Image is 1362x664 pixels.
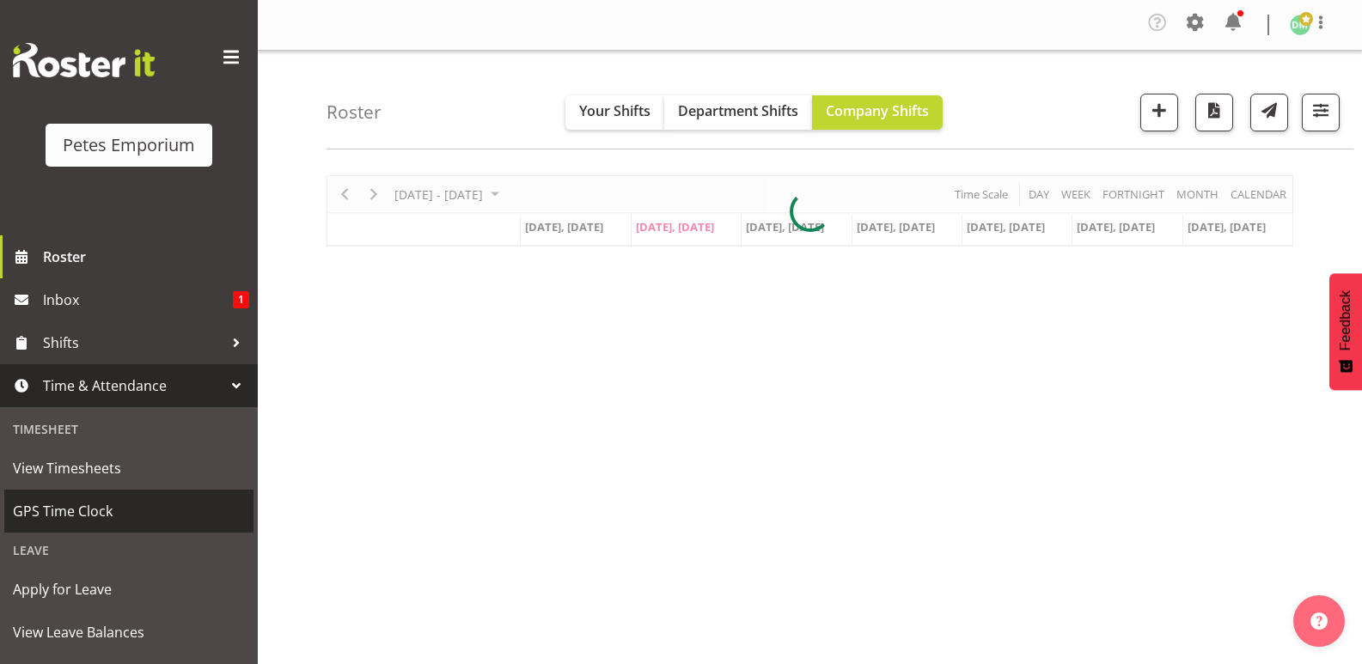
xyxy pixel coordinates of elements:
[13,43,155,77] img: Rosterit website logo
[812,95,943,130] button: Company Shifts
[1290,15,1310,35] img: david-mcauley697.jpg
[1140,94,1178,131] button: Add a new shift
[13,455,245,481] span: View Timesheets
[4,611,253,654] a: View Leave Balances
[1310,612,1328,630] img: help-xxl-2.png
[4,533,253,568] div: Leave
[1329,273,1362,390] button: Feedback - Show survey
[43,373,223,399] span: Time & Attendance
[1195,94,1233,131] button: Download a PDF of the roster according to the set date range.
[1302,94,1340,131] button: Filter Shifts
[233,291,249,308] span: 1
[678,101,798,120] span: Department Shifts
[327,102,382,122] h4: Roster
[579,101,650,120] span: Your Shifts
[4,447,253,490] a: View Timesheets
[826,101,929,120] span: Company Shifts
[1250,94,1288,131] button: Send a list of all shifts for the selected filtered period to all rostered employees.
[43,244,249,270] span: Roster
[13,619,245,645] span: View Leave Balances
[63,132,195,158] div: Petes Emporium
[43,330,223,356] span: Shifts
[13,498,245,524] span: GPS Time Clock
[565,95,664,130] button: Your Shifts
[4,411,253,447] div: Timesheet
[43,287,233,313] span: Inbox
[4,490,253,533] a: GPS Time Clock
[664,95,812,130] button: Department Shifts
[4,568,253,611] a: Apply for Leave
[13,576,245,602] span: Apply for Leave
[1338,290,1353,350] span: Feedback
